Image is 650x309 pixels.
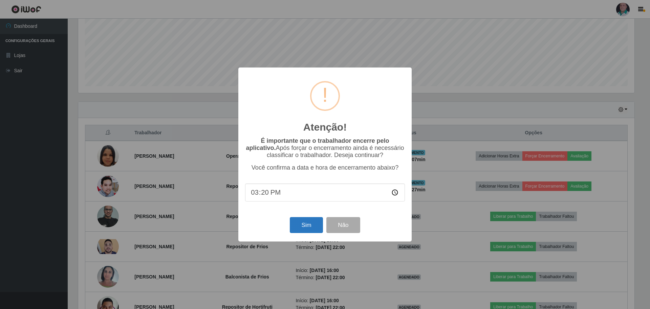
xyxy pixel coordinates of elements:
[290,217,323,233] button: Sim
[326,217,360,233] button: Não
[246,137,389,151] b: É importante que o trabalhador encerre pelo aplicativo.
[245,137,405,159] p: Após forçar o encerramento ainda é necessário classificar o trabalhador. Deseja continuar?
[245,164,405,171] p: Você confirma a data e hora de encerramento abaixo?
[303,121,347,133] h2: Atenção!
